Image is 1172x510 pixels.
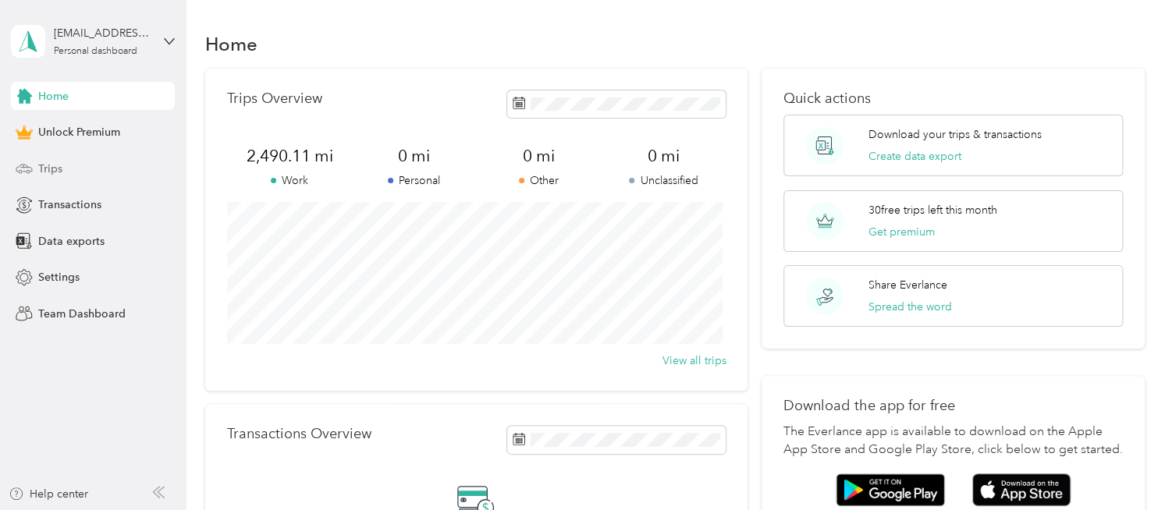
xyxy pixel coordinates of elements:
p: 30 free trips left this month [868,202,996,218]
button: View all trips [662,352,726,369]
p: Unclassified [602,172,726,189]
p: Other [477,172,602,189]
div: [EMAIL_ADDRESS][DOMAIN_NAME] [54,25,151,41]
img: App store [972,473,1071,507]
span: 0 mi [602,145,726,167]
button: Create data export [868,148,961,165]
img: Google play [836,473,945,506]
p: Download the app for free [783,398,1124,414]
span: 0 mi [352,145,477,167]
p: Personal [352,172,477,189]
div: Personal dashboard [54,47,137,56]
button: Help center [9,486,88,502]
span: 2,490.11 mi [227,145,352,167]
span: Data exports [38,233,105,250]
p: Transactions Overview [227,426,371,442]
span: Unlock Premium [38,124,120,140]
span: 0 mi [477,145,602,167]
button: Get premium [868,224,934,240]
span: Team Dashboard [38,306,126,322]
span: Transactions [38,197,101,213]
p: Trips Overview [227,90,322,107]
p: Download your trips & transactions [868,126,1041,143]
p: Quick actions [783,90,1124,107]
p: Share Everlance [868,277,946,293]
button: Spread the word [868,299,951,315]
span: Settings [38,269,80,285]
span: Home [38,88,69,104]
p: The Everlance app is available to download on the Apple App Store and Google Play Store, click be... [783,423,1124,460]
iframe: Everlance-gr Chat Button Frame [1085,423,1172,510]
p: Work [227,172,352,189]
span: Trips [38,161,62,177]
h1: Home [205,36,257,52]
